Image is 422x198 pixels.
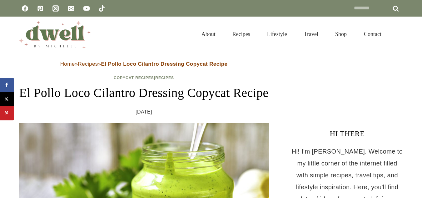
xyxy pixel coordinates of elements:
a: Recipes [224,23,259,45]
a: Recipes [78,61,98,67]
span: » » [60,61,228,67]
a: Copycat Recipes [114,76,154,80]
a: Instagram [49,2,62,15]
strong: El Pollo Loco Cilantro Dressing Copycat Recipe [101,61,228,67]
a: Email [65,2,77,15]
time: [DATE] [136,107,152,117]
nav: Primary Navigation [193,23,390,45]
a: Lifestyle [259,23,295,45]
button: View Search Form [393,29,404,39]
a: Recipes [155,76,174,80]
a: Shop [327,23,355,45]
h3: HI THERE [291,128,404,139]
a: TikTok [96,2,108,15]
a: About [193,23,224,45]
a: YouTube [80,2,93,15]
h1: El Pollo Loco Cilantro Dressing Copycat Recipe [19,84,269,102]
a: Travel [295,23,327,45]
a: Home [60,61,75,67]
a: Pinterest [34,2,47,15]
span: | [114,76,174,80]
a: Contact [355,23,390,45]
a: Facebook [19,2,31,15]
img: DWELL by michelle [19,20,91,48]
